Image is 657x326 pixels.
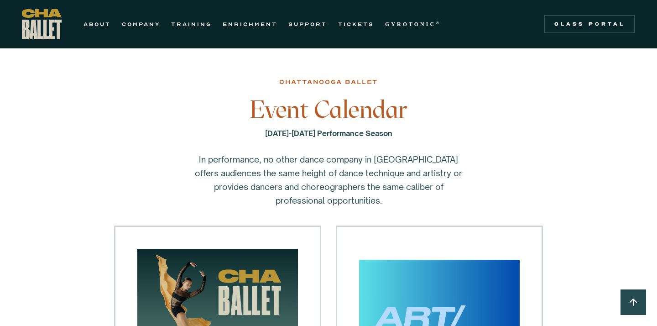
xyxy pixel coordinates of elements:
[279,77,378,88] div: chattanooga ballet
[223,19,277,30] a: ENRICHMENT
[436,21,441,25] sup: ®
[171,19,212,30] a: TRAINING
[338,19,374,30] a: TICKETS
[385,21,436,27] strong: GYROTONIC
[192,152,465,207] p: In performance, no other dance company in [GEOGRAPHIC_DATA] offers audiences the same height of d...
[265,129,392,138] strong: [DATE]-[DATE] Performance Season
[22,9,62,39] a: home
[544,15,635,33] a: Class Portal
[122,19,160,30] a: COMPANY
[83,19,111,30] a: ABOUT
[549,21,630,28] div: Class Portal
[288,19,327,30] a: SUPPORT
[180,96,477,123] h3: Event Calendar
[385,19,441,30] a: GYROTONIC®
